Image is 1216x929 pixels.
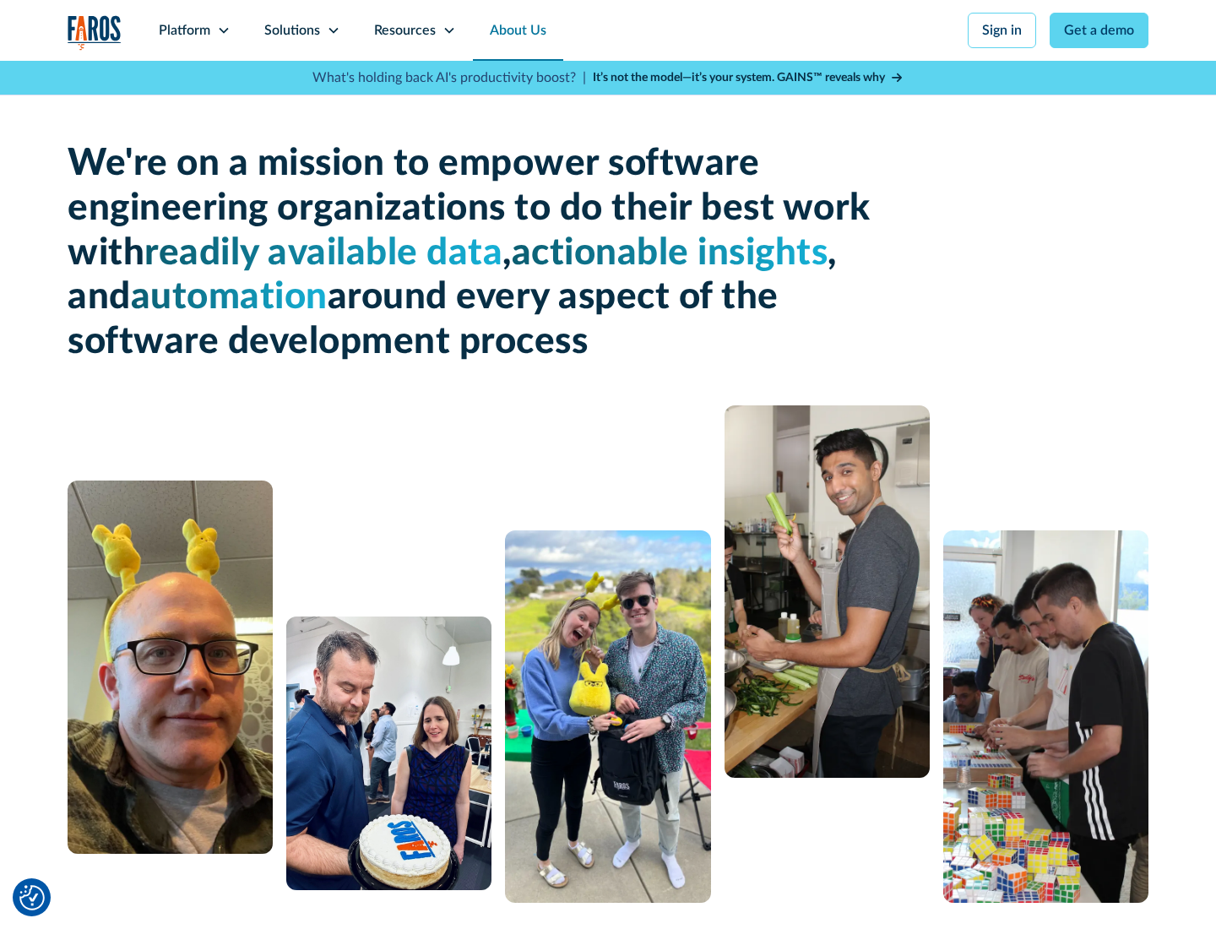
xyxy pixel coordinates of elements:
[374,20,436,41] div: Resources
[68,15,122,50] a: home
[19,885,45,910] button: Cookie Settings
[1050,13,1148,48] a: Get a demo
[131,279,328,316] span: automation
[593,72,885,84] strong: It’s not the model—it’s your system. GAINS™ reveals why
[68,481,273,854] img: A man with glasses and a bald head wearing a yellow bunny headband.
[264,20,320,41] div: Solutions
[512,235,828,272] span: actionable insights
[19,885,45,910] img: Revisit consent button
[943,530,1148,903] img: 5 people constructing a puzzle from Rubik's cubes
[725,405,930,778] img: man cooking with celery
[159,20,210,41] div: Platform
[968,13,1036,48] a: Sign in
[505,530,710,903] img: A man and a woman standing next to each other.
[312,68,586,88] p: What's holding back AI's productivity boost? |
[144,235,502,272] span: readily available data
[593,69,904,87] a: It’s not the model—it’s your system. GAINS™ reveals why
[68,15,122,50] img: Logo of the analytics and reporting company Faros.
[68,142,878,365] h1: We're on a mission to empower software engineering organizations to do their best work with , , a...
